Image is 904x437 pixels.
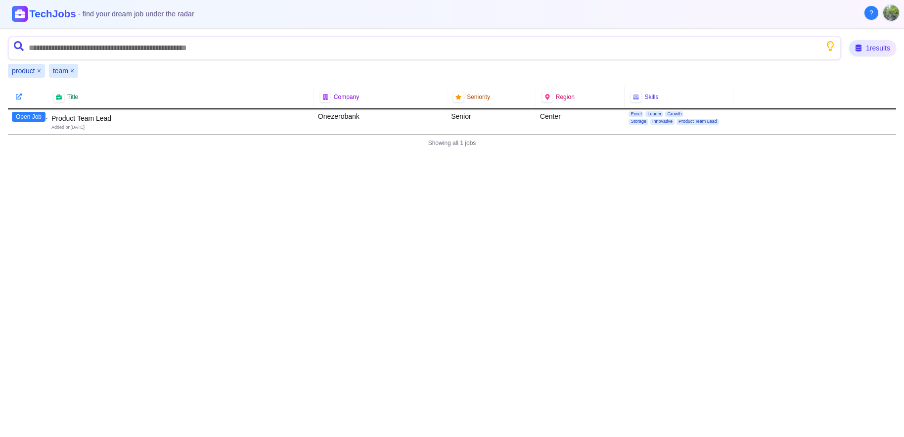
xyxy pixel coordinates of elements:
[849,40,896,56] div: 1 results
[467,93,490,101] span: Seniority
[883,5,899,21] img: User avatar
[650,119,675,124] span: Innovative
[8,135,896,151] div: Showing all 1 jobs
[677,119,719,124] span: Product Team Lead
[37,66,41,76] button: Remove product filter
[645,111,663,117] span: Leader
[51,113,310,123] div: Product Team Lead
[53,66,68,76] span: team
[70,66,74,76] button: Remove team filter
[556,93,575,101] span: Region
[665,111,683,117] span: Growth
[644,93,658,101] span: Skills
[67,93,78,101] span: Title
[629,119,648,124] span: Storage
[51,124,310,131] div: Added on [DATE]
[864,6,878,20] button: About Techjobs
[882,4,900,22] button: User menu
[12,66,35,76] span: product
[629,111,643,117] span: Excel
[12,112,45,122] button: Open Job
[78,10,194,18] span: - find your dream job under the radar
[869,8,873,18] span: ?
[825,41,835,51] button: Show search tips
[536,109,625,135] div: Center
[29,7,194,21] h1: TechJobs
[314,109,447,135] div: Onezerobank
[447,109,536,135] div: Senior
[334,93,359,101] span: Company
